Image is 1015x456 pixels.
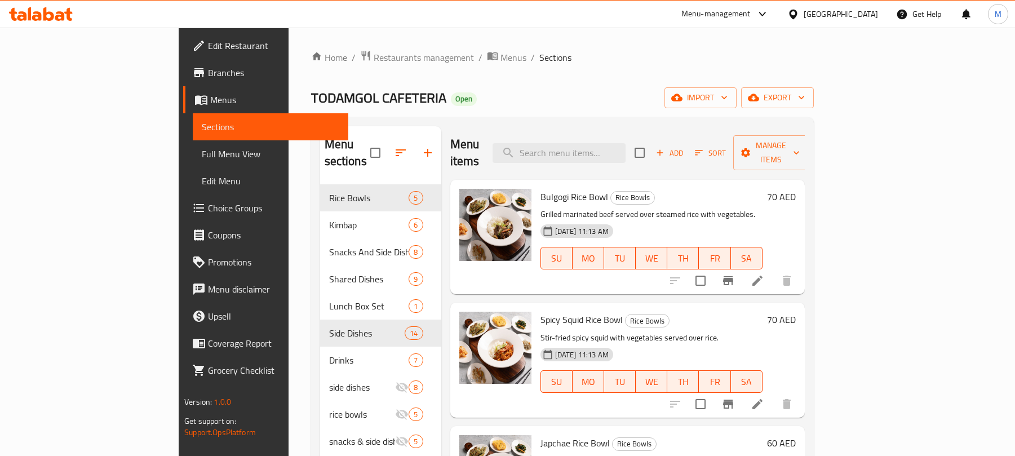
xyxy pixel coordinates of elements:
[183,32,348,59] a: Edit Restaurant
[703,374,726,390] span: FR
[573,247,604,269] button: MO
[409,299,423,313] div: items
[478,51,482,64] li: /
[451,92,477,106] div: Open
[681,7,751,21] div: Menu-management
[311,50,814,65] nav: breadcrumb
[409,435,423,448] div: items
[329,326,405,340] span: Side Dishes
[604,370,636,393] button: TU
[409,382,422,393] span: 8
[751,274,764,287] a: Edit menu item
[409,247,422,258] span: 8
[751,397,764,411] a: Edit menu item
[409,191,423,205] div: items
[193,113,348,140] a: Sections
[208,66,339,79] span: Branches
[735,374,758,390] span: SA
[640,374,663,390] span: WE
[329,245,409,259] span: Snacks And Side Dishes
[214,395,231,409] span: 1.0.0
[311,85,446,110] span: TODAMGOL CAFETERIA
[208,337,339,350] span: Coverage Report
[329,272,409,286] span: Shared Dishes
[409,353,423,367] div: items
[628,141,651,165] span: Select section
[539,51,571,64] span: Sections
[604,247,636,269] button: TU
[672,374,694,390] span: TH
[540,435,610,451] span: Japchae Rice Bowl
[773,267,800,294] button: delete
[664,87,737,108] button: import
[208,255,339,269] span: Promotions
[208,201,339,215] span: Choice Groups
[487,50,526,65] a: Menus
[741,87,814,108] button: export
[493,143,626,163] input: search
[735,250,758,267] span: SA
[329,299,409,313] span: Lunch Box Set
[184,414,236,428] span: Get support on:
[409,409,422,420] span: 5
[409,436,422,447] span: 5
[609,250,631,267] span: TU
[387,139,414,166] span: Sort sections
[654,147,685,160] span: Add
[208,39,339,52] span: Edit Restaurant
[636,370,667,393] button: WE
[731,370,763,393] button: SA
[767,435,796,451] h6: 60 AED
[352,51,356,64] li: /
[208,228,339,242] span: Coupons
[459,312,531,384] img: Spicy Squid Rice Bowl
[202,147,339,161] span: Full Menu View
[395,435,409,448] svg: Inactive section
[183,222,348,249] a: Coupons
[577,374,600,390] span: MO
[540,311,623,328] span: Spicy Squid Rice Bowl
[573,370,604,393] button: MO
[546,250,568,267] span: SU
[184,395,212,409] span: Version:
[699,247,730,269] button: FR
[395,408,409,421] svg: Inactive section
[329,435,396,448] span: snacks & side dishes
[183,276,348,303] a: Menu disclaimer
[183,194,348,222] a: Choice Groups
[551,349,613,360] span: [DATE] 11:13 AM
[193,167,348,194] a: Edit Menu
[577,250,600,267] span: MO
[450,136,480,170] h2: Menu items
[611,191,654,204] span: Rice Bowls
[202,174,339,188] span: Edit Menu
[409,408,423,421] div: items
[409,274,422,285] span: 9
[636,247,667,269] button: WE
[208,309,339,323] span: Upsell
[183,59,348,86] a: Branches
[742,139,800,167] span: Manage items
[540,331,763,345] p: Stir-fried spicy squid with vegetables served over rice.
[208,364,339,377] span: Grocery Checklist
[320,238,441,265] div: Snacks And Side Dishes8
[625,314,670,327] div: Rice Bowls
[804,8,878,20] div: [GEOGRAPHIC_DATA]
[409,355,422,366] span: 7
[405,328,422,339] span: 14
[320,320,441,347] div: Side Dishes14
[183,249,348,276] a: Promotions
[329,191,409,205] span: Rice Bowls
[329,353,409,367] span: Drinks
[672,250,694,267] span: TH
[360,50,474,65] a: Restaurants management
[320,293,441,320] div: Lunch Box Set1
[210,93,339,107] span: Menus
[540,188,608,205] span: Bulgogi Rice Bowl
[409,272,423,286] div: items
[320,374,441,401] div: side dishes8
[610,191,655,205] div: Rice Bowls
[651,144,688,162] button: Add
